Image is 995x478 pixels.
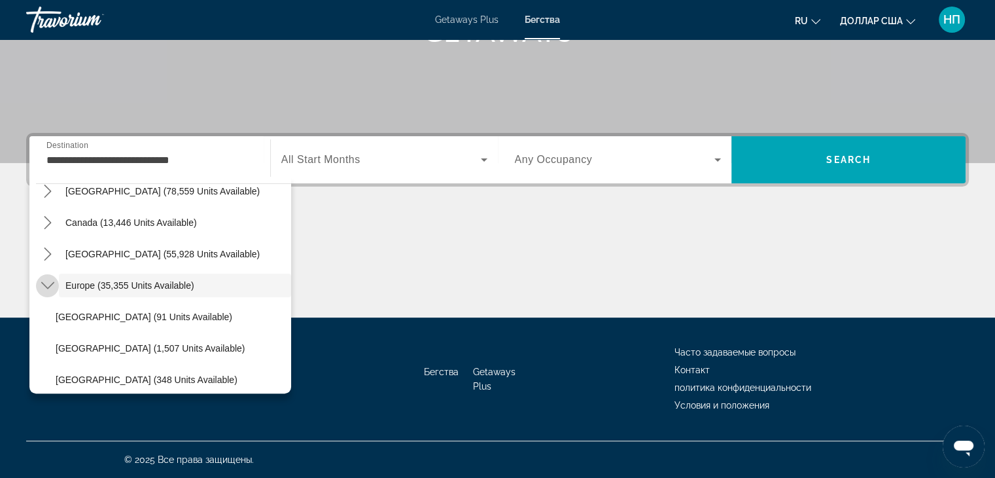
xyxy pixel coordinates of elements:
[674,347,795,358] a: Часто задаваемые вопросы
[65,217,197,228] span: Canada (13,446 units available)
[29,177,291,394] div: Destination options
[473,367,515,392] a: Getaways Plus
[674,400,769,411] a: Условия и положения
[281,154,360,165] span: All Start Months
[943,12,960,26] font: НП
[29,136,966,183] div: Search widget
[49,368,291,392] button: Select destination: Belgium (348 units available)
[36,180,59,203] button: Toggle Mexico (78,559 units available) submenu
[943,426,985,468] iframe: Кнопка для запуска окна сообщений
[46,153,253,168] input: Select destination
[65,249,260,259] span: [GEOGRAPHIC_DATA] (55,928 units available)
[795,11,820,30] button: Изменить язык
[59,211,291,234] button: Select destination: Canada (13,446 units available)
[124,454,254,465] font: © 2025 Все права защищены.
[26,3,157,37] a: Травориум
[56,312,232,322] span: [GEOGRAPHIC_DATA] (91 units available)
[59,242,291,266] button: Select destination: Caribbean & Atlantic Islands (55,928 units available)
[731,136,966,183] button: Search
[46,141,88,149] span: Destination
[674,382,811,393] a: политика конфиденциальности
[435,14,498,25] a: Getaways Plus
[840,11,915,30] button: Изменить валюту
[36,211,59,234] button: Toggle Canada (13,446 units available) submenu
[36,243,59,266] button: Toggle Caribbean & Atlantic Islands (55,928 units available) submenu
[49,305,291,329] button: Select destination: Andorra (91 units available)
[826,155,871,165] span: Search
[59,179,291,203] button: Select destination: Mexico (78,559 units available)
[36,274,59,297] button: Toggle Europe (35,355 units available) submenu
[49,337,291,360] button: Select destination: Austria (1,507 units available)
[795,16,808,26] font: ru
[515,154,593,165] span: Any Occupancy
[59,274,291,297] button: Select destination: Europe (35,355 units available)
[840,16,903,26] font: доллар США
[56,375,237,385] span: [GEOGRAPHIC_DATA] (348 units available)
[56,343,245,354] span: [GEOGRAPHIC_DATA] (1,507 units available)
[525,14,560,25] a: Бегства
[674,365,710,375] a: Контакт
[935,6,969,33] button: Меню пользователя
[65,280,194,291] span: Europe (35,355 units available)
[424,367,459,377] a: Бегства
[65,186,260,196] span: [GEOGRAPHIC_DATA] (78,559 units available)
